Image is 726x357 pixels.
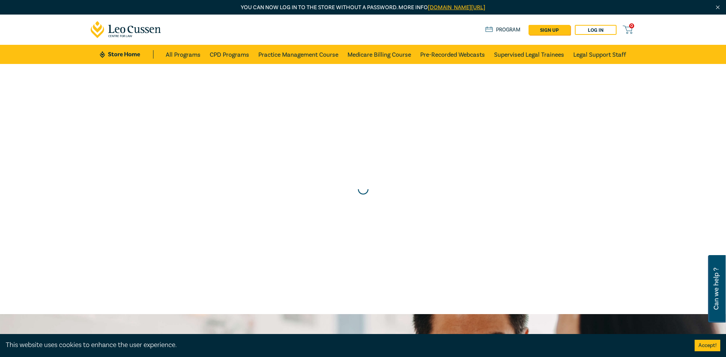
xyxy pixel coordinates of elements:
[573,45,626,64] a: Legal Support Staff
[428,4,485,11] a: [DOMAIN_NAME][URL]
[348,45,411,64] a: Medicare Billing Course
[485,26,521,34] a: Program
[529,25,570,35] a: sign up
[166,45,201,64] a: All Programs
[713,260,720,318] span: Can we help ?
[258,45,338,64] a: Practice Management Course
[494,45,564,64] a: Supervised Legal Trainees
[6,340,683,350] div: This website uses cookies to enhance the user experience.
[715,4,721,11] img: Close
[695,340,720,351] button: Accept cookies
[91,3,636,12] p: You can now log in to the store without a password. More info
[420,45,485,64] a: Pre-Recorded Webcasts
[100,50,153,59] a: Store Home
[629,23,634,28] span: 0
[210,45,249,64] a: CPD Programs
[575,25,617,35] a: Log in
